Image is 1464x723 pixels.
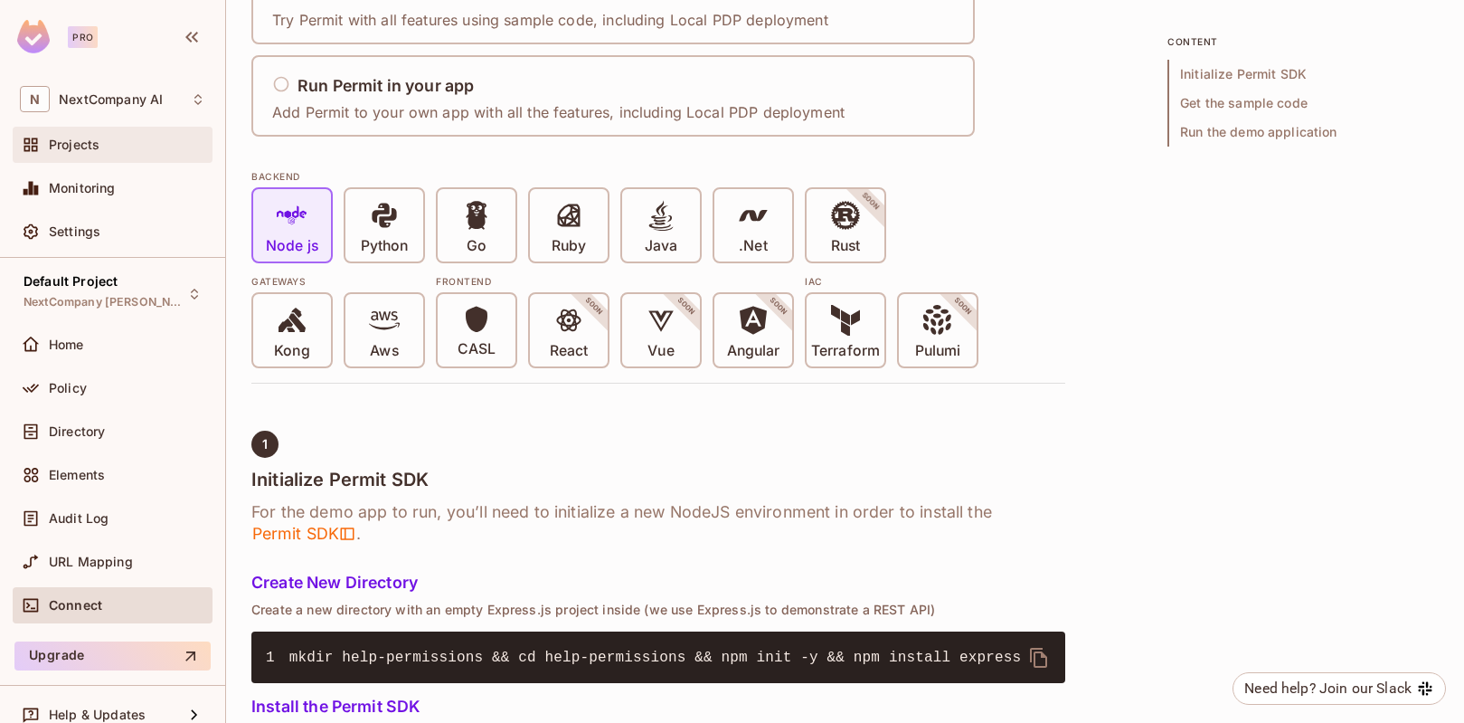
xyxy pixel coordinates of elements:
[20,86,50,112] span: N
[251,169,1065,184] div: BACKEND
[49,555,133,569] span: URL Mapping
[436,274,794,289] div: Frontend
[14,642,211,671] button: Upgrade
[49,224,100,239] span: Settings
[298,77,474,95] h5: Run Permit in your app
[251,274,425,289] div: Gateways
[651,271,722,342] span: SOON
[49,598,102,613] span: Connect
[1167,118,1439,147] span: Run the demo application
[262,437,268,452] span: 1
[1244,678,1412,699] div: Need help? Join our Slack
[251,523,356,545] span: Permit SDK
[274,342,309,360] p: Kong
[370,342,398,360] p: Aws
[49,338,84,352] span: Home
[467,237,486,255] p: Go
[68,26,98,48] div: Pro
[59,92,163,107] span: Workspace: NextCompany AI
[49,708,146,722] span: Help & Updates
[915,342,960,360] p: Pulumi
[251,698,1065,716] h5: Install the Permit SDK
[24,295,186,309] span: NextCompany [PERSON_NAME]
[647,342,674,360] p: Vue
[1017,636,1061,680] button: delete
[805,274,978,289] div: IAC
[458,340,496,358] p: CASL
[928,271,998,342] span: SOON
[1167,34,1439,49] p: content
[24,274,118,289] span: Default Project
[266,237,318,255] p: Node js
[831,237,860,255] p: Rust
[272,102,845,122] p: Add Permit to your own app with all the features, including Local PDP deployment
[251,469,1065,490] h4: Initialize Permit SDK
[811,342,880,360] p: Terraform
[559,271,629,342] span: SOON
[272,10,828,30] p: Try Permit with all features using sample code, including Local PDP deployment
[251,574,1065,592] h5: Create New Directory
[49,468,105,482] span: Elements
[49,181,116,195] span: Monitoring
[743,271,814,342] span: SOON
[289,650,1021,666] span: mkdir help-permissions && cd help-permissions && npm init -y && npm install express
[1167,60,1439,89] span: Initialize Permit SDK
[49,511,109,526] span: Audit Log
[1167,89,1439,118] span: Get the sample code
[49,424,105,439] span: Directory
[17,20,50,53] img: SReyMgAAAABJRU5ErkJggg==
[361,237,408,255] p: Python
[739,237,767,255] p: .Net
[836,166,906,237] span: SOON
[645,237,677,255] p: Java
[550,342,588,360] p: React
[49,138,99,152] span: Projects
[727,342,780,360] p: Angular
[266,647,289,669] span: 1
[49,381,87,395] span: Policy
[251,603,1065,617] p: Create a new directory with an empty Express.js project inside (we use Express.js to demonstrate ...
[251,501,1065,545] h6: For the demo app to run, you’ll need to initialize a new NodeJS environment in order to install t...
[552,237,586,255] p: Ruby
